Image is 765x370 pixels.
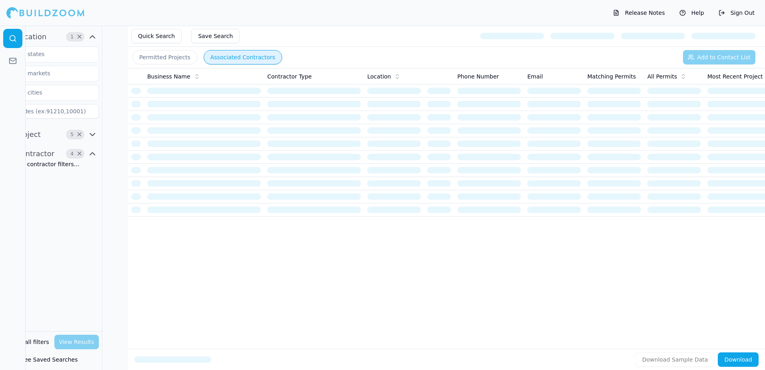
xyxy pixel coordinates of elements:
span: Phone Number [457,72,499,80]
button: Permitted Projects [132,50,197,64]
button: Save Search [191,29,240,43]
span: Location [367,72,391,80]
span: Business Name [147,72,190,80]
button: Location1Clear Location filters [3,30,99,43]
button: Associated Contractors [204,50,282,64]
button: Release Notes [609,6,669,19]
span: Clear Project filters [76,133,82,137]
button: Download [718,352,759,367]
button: See Saved Searches [3,352,99,367]
span: Contractor [16,148,54,159]
button: Clear all filters [6,335,51,349]
button: Contractor4Clear Contractor filters [3,147,99,160]
span: Location [16,31,46,42]
span: Email [527,72,543,80]
input: Select states [4,47,88,61]
div: Loading contractor filters… [3,160,99,168]
span: Clear Contractor filters [76,152,82,156]
input: Select markets [4,66,88,80]
button: Quick Search [131,29,182,43]
span: Matching Permits [587,72,636,80]
button: Project5Clear Project filters [3,128,99,141]
span: All Permits [647,72,677,80]
button: Sign Out [715,6,759,19]
span: 1 [68,33,76,41]
span: 5 [68,131,76,139]
span: Most Recent Project [707,72,763,80]
span: Clear Location filters [76,35,82,39]
input: Select cities [4,85,88,100]
button: Help [675,6,708,19]
span: 4 [68,150,76,158]
span: Contractor Type [267,72,312,80]
input: Zipcodes (ex:91210,10001) [3,104,99,119]
span: Project [16,129,41,140]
